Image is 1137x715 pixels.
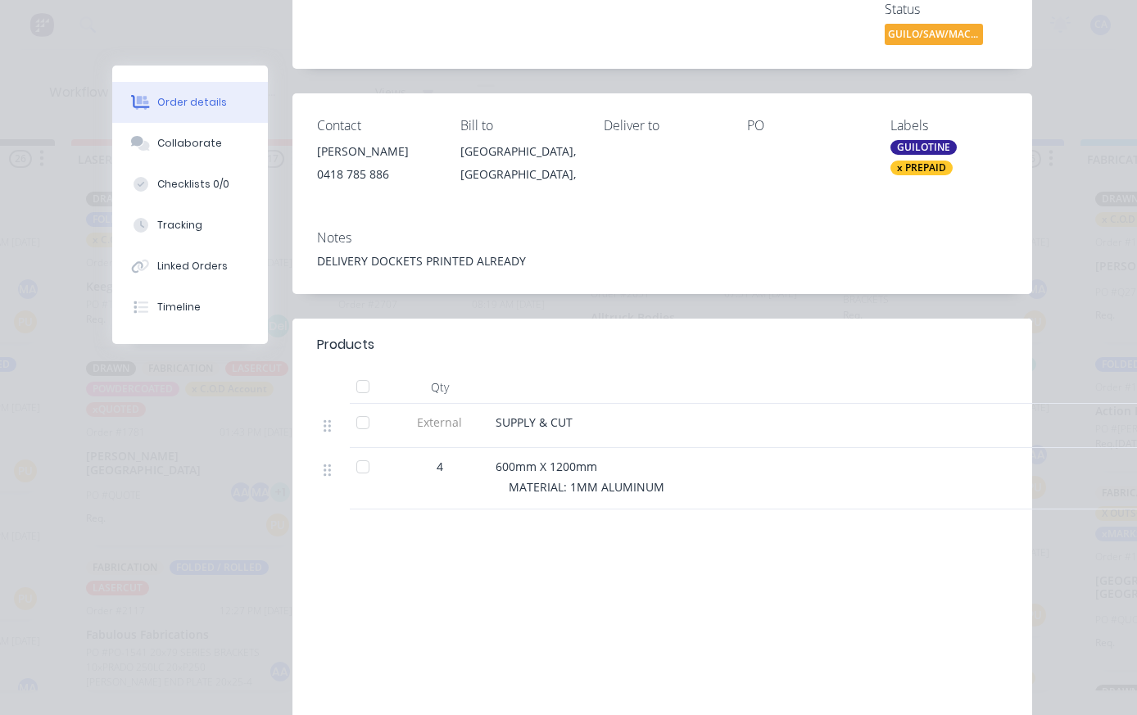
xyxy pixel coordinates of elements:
div: [PERSON_NAME]0418 785 886 [317,140,434,192]
button: Order details [112,82,268,123]
span: 4 [437,458,443,475]
span: GUILO/SAW/MACHI... [885,24,983,44]
button: Collaborate [112,123,268,164]
span: MATERIAL: 1MM ALUMINUM [509,479,664,495]
div: [PERSON_NAME] [317,140,434,163]
div: Timeline [157,300,201,315]
button: Linked Orders [112,246,268,287]
div: [GEOGRAPHIC_DATA], [GEOGRAPHIC_DATA], [460,140,578,192]
div: Tracking [157,218,202,233]
span: 600mm X 1200mm [496,459,597,474]
div: Labels [890,118,1008,133]
button: GUILO/SAW/MACHI... [885,24,983,48]
div: Contact [317,118,434,133]
div: Order details [157,95,227,110]
div: GUILOTINE [890,140,957,155]
button: Checklists 0/0 [112,164,268,205]
div: x PREPAID [890,161,953,175]
div: Deliver to [604,118,721,133]
div: Status [885,2,1008,17]
div: Notes [317,230,1008,246]
span: External [397,414,482,431]
div: PO [747,118,864,133]
div: Bill to [460,118,578,133]
div: Qty [391,371,489,404]
div: 0418 785 886 [317,163,434,186]
div: Linked Orders [157,259,228,274]
button: Tracking [112,205,268,246]
div: [GEOGRAPHIC_DATA], [GEOGRAPHIC_DATA], [460,140,578,186]
div: Checklists 0/0 [157,177,229,192]
div: Collaborate [157,136,222,151]
button: Timeline [112,287,268,328]
div: DELIVERY DOCKETS PRINTED ALREADY [317,252,1008,269]
div: Products [317,335,374,355]
span: SUPPLY & CUT [496,414,573,430]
